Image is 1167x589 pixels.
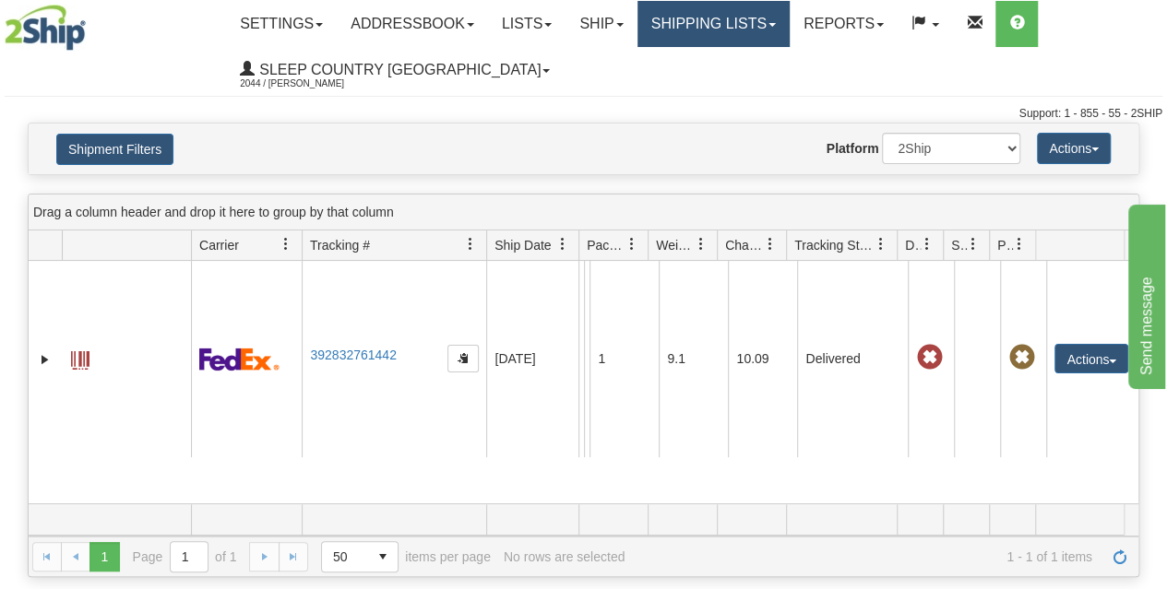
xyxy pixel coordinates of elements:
span: 2044 / [PERSON_NAME] [240,75,378,93]
span: Page of 1 [133,541,237,572]
a: Tracking # filter column settings [455,229,486,260]
span: 50 [333,548,357,566]
a: Expand [36,350,54,369]
span: Sleep Country [GEOGRAPHIC_DATA] [255,62,541,77]
span: Packages [587,236,625,254]
span: Late [916,345,942,371]
div: grid grouping header [29,194,1138,230]
button: Actions [1037,133,1111,164]
img: 2 - FedEx Express® [199,348,280,371]
span: Weight [656,236,695,254]
div: Support: 1 - 855 - 55 - 2SHIP [5,106,1162,122]
div: Send message [14,11,171,33]
td: Delivered [797,261,908,457]
input: Page 1 [171,542,208,571]
span: Pickup Not Assigned [1008,345,1034,371]
span: items per page [321,541,491,572]
div: No rows are selected [504,549,625,564]
span: Charge [725,236,764,254]
span: Tracking # [310,236,370,254]
td: 9.1 [659,261,728,457]
span: 1 - 1 of 1 items [637,549,1092,564]
button: Shipment Filters [56,134,173,165]
a: Shipment Issues filter column settings [958,229,989,260]
label: Platform [827,139,879,158]
td: [DATE] [486,261,578,457]
span: Carrier [199,236,239,254]
span: Ship Date [494,236,551,254]
a: Label [71,343,89,372]
a: Ship [566,1,637,47]
a: Sleep Country [GEOGRAPHIC_DATA] 2044 / [PERSON_NAME] [226,47,564,93]
span: Page sizes drop down [321,541,399,572]
td: [PERSON_NAME] [PERSON_NAME] CA QC DRUMMONDVILLE J2B 1W6 [584,261,589,457]
span: Delivery Status [905,236,921,254]
span: Page 1 [89,542,119,571]
span: select [368,542,398,571]
button: Copy to clipboard [447,345,479,372]
a: Addressbook [337,1,488,47]
a: Ship Date filter column settings [547,229,578,260]
a: Settings [226,1,337,47]
a: Lists [488,1,566,47]
a: Pickup Status filter column settings [1004,229,1035,260]
td: Beco Industries Shipping department [GEOGRAPHIC_DATA] [GEOGRAPHIC_DATA] [GEOGRAPHIC_DATA] H1J 0A8 [578,261,584,457]
a: Reports [790,1,898,47]
img: logo2044.jpg [5,5,86,51]
iframe: chat widget [1125,200,1165,388]
span: Tracking Status [794,236,875,254]
a: Carrier filter column settings [270,229,302,260]
span: Pickup Status [997,236,1013,254]
td: 1 [589,261,659,457]
button: Actions [1054,344,1128,373]
a: Delivery Status filter column settings [911,229,943,260]
a: Weight filter column settings [685,229,717,260]
td: 10.09 [728,261,797,457]
a: Refresh [1105,542,1135,571]
a: Charge filter column settings [755,229,786,260]
a: Shipping lists [637,1,790,47]
span: Shipment Issues [951,236,967,254]
a: Packages filter column settings [616,229,648,260]
a: Tracking Status filter column settings [865,229,897,260]
a: 392832761442 [310,348,396,362]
